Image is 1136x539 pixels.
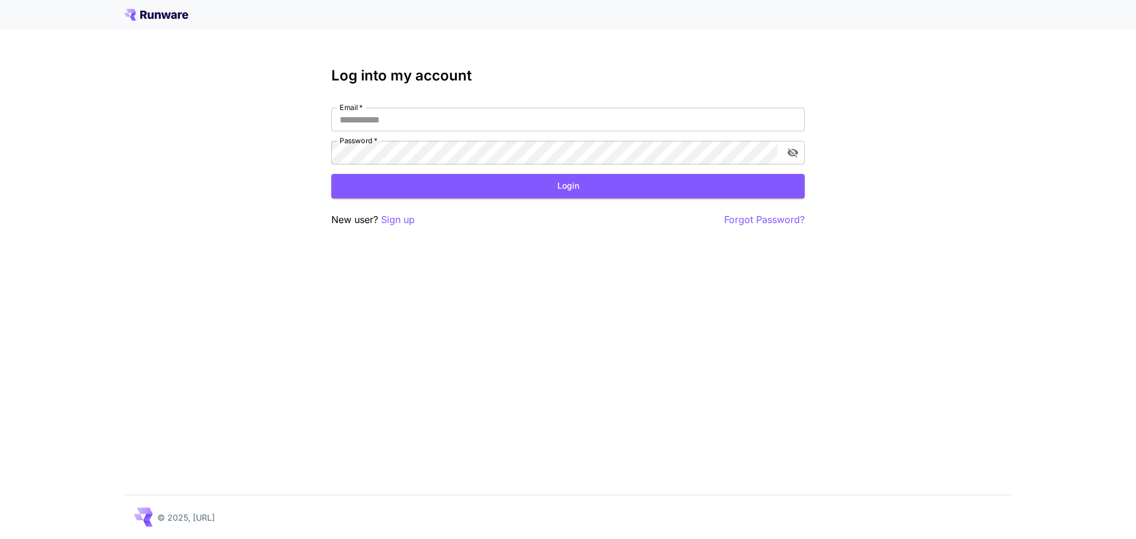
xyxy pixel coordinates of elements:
[724,212,805,227] button: Forgot Password?
[381,212,415,227] button: Sign up
[340,135,377,146] label: Password
[340,102,363,112] label: Email
[331,212,415,227] p: New user?
[782,142,803,163] button: toggle password visibility
[157,511,215,524] p: © 2025, [URL]
[331,67,805,84] h3: Log into my account
[331,174,805,198] button: Login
